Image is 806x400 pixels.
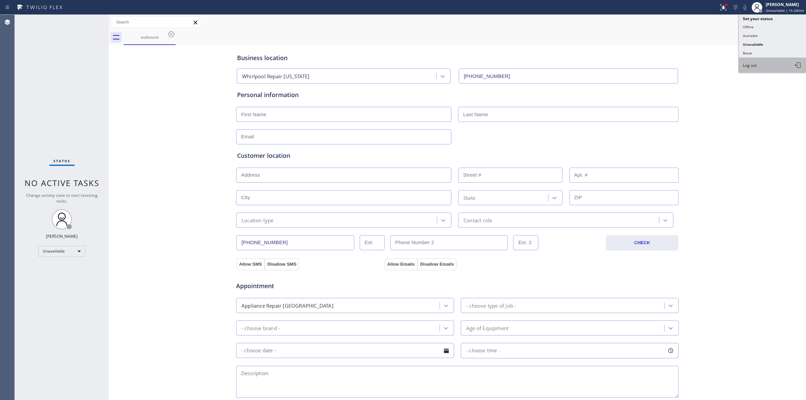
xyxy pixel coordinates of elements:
span: Appointment [236,281,383,291]
span: Unavailable | 1h 24min [766,8,804,13]
div: Whirlpool Repair [US_STATE] [242,73,309,80]
button: Allow Emails [385,258,417,270]
input: Address [236,168,451,183]
span: No active tasks [25,177,99,188]
div: Business location [237,53,678,62]
div: Customer location [237,151,678,160]
div: Contact role [463,216,492,224]
button: Allow SMS [236,258,265,270]
input: Phone Number [459,69,678,84]
div: Personal information [237,90,678,99]
input: ZIP [569,190,679,205]
input: - choose date - [236,343,454,358]
button: Mute [740,3,750,12]
div: Age of Equipment [466,324,508,332]
div: [PERSON_NAME] [766,2,804,7]
input: Last Name [458,107,679,122]
input: Phone Number [236,235,354,250]
input: Apt. # [569,168,679,183]
div: [PERSON_NAME] [46,233,78,239]
div: outbound [124,35,175,40]
span: Change activity state to start receiving tasks. [26,192,98,204]
button: CHECK [606,235,678,251]
button: Disallow SMS [265,258,299,270]
div: - choose type of job - [466,302,516,309]
div: Location type [241,216,274,224]
span: - choose time - [466,347,500,354]
div: - choose brand - [241,324,280,332]
input: Phone Number 2 [390,235,508,250]
input: Search [111,17,201,28]
span: Status [53,159,71,163]
input: Ext. 2 [513,235,538,250]
div: Appliance Repair [GEOGRAPHIC_DATA] [241,302,333,309]
div: State [463,194,475,202]
input: Email [236,129,451,144]
input: First Name [236,107,451,122]
input: City [236,190,451,205]
button: Disallow Emails [417,258,457,270]
input: Ext. [360,235,385,250]
div: Unavailable [38,246,85,257]
input: Street # [458,168,563,183]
